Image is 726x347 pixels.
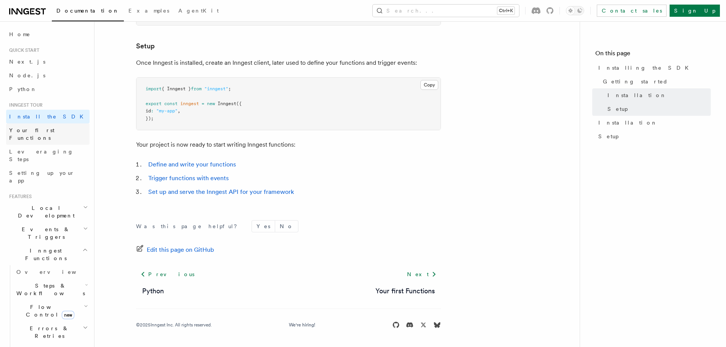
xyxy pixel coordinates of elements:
[202,101,204,106] span: =
[598,119,657,126] span: Installation
[128,8,169,14] span: Examples
[497,7,514,14] kbd: Ctrl+K
[6,102,43,108] span: Inngest tour
[236,101,242,106] span: ({
[136,245,214,255] a: Edit this page on GitHub
[6,166,90,187] a: Setting up your app
[6,244,90,265] button: Inngest Functions
[595,49,711,61] h4: On this page
[136,322,212,328] div: © 2025 Inngest Inc. All rights reserved.
[13,279,90,300] button: Steps & Workflows
[597,5,667,17] a: Contact sales
[136,222,242,230] p: Was this page helpful?
[6,47,39,53] span: Quick start
[178,108,180,114] span: ,
[52,2,124,21] a: Documentation
[598,64,693,72] span: Installing the SDK
[6,201,90,222] button: Local Development
[9,86,37,92] span: Python
[13,321,90,343] button: Errors & Retries
[275,221,298,232] button: No
[6,225,83,241] span: Events & Triggers
[156,108,178,114] span: "my-app"
[600,75,711,88] a: Getting started
[62,311,74,319] span: new
[6,55,90,69] a: Next.js
[9,30,30,38] span: Home
[373,5,519,17] button: Search...Ctrl+K
[136,58,441,68] p: Once Inngest is installed, create an Inngest client, later used to define your functions and trig...
[174,2,223,21] a: AgentKit
[9,127,54,141] span: Your first Functions
[147,245,214,255] span: Edit this page on GitHub
[9,59,45,65] span: Next.js
[180,101,199,106] span: inngest
[420,80,438,90] button: Copy
[191,86,202,91] span: from
[148,174,229,182] a: Trigger functions with events
[13,265,90,279] a: Overview
[6,82,90,96] a: Python
[204,86,228,91] span: "inngest"
[16,269,95,275] span: Overview
[603,78,668,85] span: Getting started
[6,110,90,123] a: Install the SDK
[402,267,441,281] a: Next
[9,72,45,78] span: Node.js
[13,325,83,340] span: Errors & Retries
[136,41,155,51] a: Setup
[148,188,294,195] a: Set up and serve the Inngest API for your framework
[6,27,90,41] a: Home
[146,116,154,121] span: });
[595,61,711,75] a: Installing the SDK
[6,123,90,145] a: Your first Functions
[607,105,628,113] span: Setup
[6,222,90,244] button: Events & Triggers
[9,114,88,120] span: Install the SDK
[56,8,119,14] span: Documentation
[604,88,711,102] a: Installation
[146,108,151,114] span: id
[6,145,90,166] a: Leveraging Steps
[13,303,84,318] span: Flow Control
[218,101,236,106] span: Inngest
[142,286,164,296] a: Python
[164,101,178,106] span: const
[595,130,711,143] a: Setup
[207,101,215,106] span: new
[6,204,83,219] span: Local Development
[13,300,90,321] button: Flow Controlnew
[6,193,32,200] span: Features
[124,2,174,21] a: Examples
[6,69,90,82] a: Node.js
[566,6,584,15] button: Toggle dark mode
[136,267,199,281] a: Previous
[148,161,236,168] a: Define and write your functions
[9,170,75,184] span: Setting up your app
[604,102,711,116] a: Setup
[151,108,154,114] span: :
[146,101,162,106] span: export
[162,86,191,91] span: { Inngest }
[9,149,74,162] span: Leveraging Steps
[252,221,275,232] button: Yes
[6,247,82,262] span: Inngest Functions
[598,133,619,140] span: Setup
[595,116,711,130] a: Installation
[13,282,85,297] span: Steps & Workflows
[607,91,667,99] span: Installation
[670,5,720,17] a: Sign Up
[228,86,231,91] span: ;
[146,86,162,91] span: import
[178,8,219,14] span: AgentKit
[375,286,435,296] a: Your first Functions
[289,322,315,328] a: We're hiring!
[136,139,441,150] p: Your project is now ready to start writing Inngest functions:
